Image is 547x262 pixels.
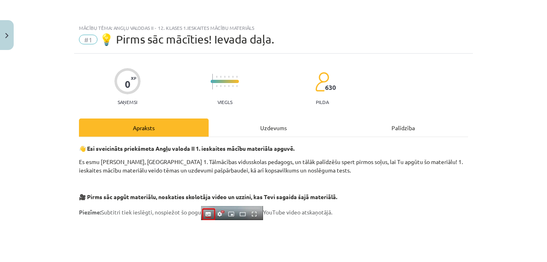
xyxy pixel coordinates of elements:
[79,208,332,216] span: Subtitri tiek ieslēgti, nospiežot šo pogu YouTube video atskaņotājā.
[315,72,329,92] img: students-c634bb4e5e11cddfef0936a35e636f08e4e9abd3cc4e673bd6f9a4125e45ecb1.svg
[216,76,217,78] img: icon-short-line-57e1e144782c952c97e751825c79c345078a6d821885a25fce030b3d8c18986b.svg
[99,33,274,46] span: 💡 Pirms sāc mācīties! Ievada daļa.
[79,35,97,44] span: #1
[79,119,209,137] div: Apraksts
[114,99,141,105] p: Saņemsi
[125,79,131,90] div: 0
[212,74,213,89] img: icon-long-line-d9ea69661e0d244f92f715978eff75569469978d946b2353a9bb055b3ed8787d.svg
[131,76,136,80] span: XP
[79,145,294,152] strong: 👋 Esi sveicināts priekšmeta Angļu valoda II 1. ieskaites mācību materiāla apguvē.
[79,193,337,200] strong: 🎥 Pirms sāc apgūt materiālu, noskaties skolotāja video un uzzini, kas Tevi sagaida šajā materiālā.
[316,99,329,105] p: pilda
[325,84,336,91] span: 630
[338,119,468,137] div: Palīdzība
[79,208,101,216] strong: Piezīme:
[209,119,338,137] div: Uzdevums
[218,99,232,105] p: Viegls
[5,33,8,38] img: icon-close-lesson-0947bae3869378f0d4975bcd49f059093ad1ed9edebbc8119c70593378902aed.svg
[79,25,468,31] div: Mācību tēma: Angļu valodas ii - 12. klases 1.ieskaites mācību materiāls
[79,158,468,175] p: Es esmu [PERSON_NAME], [GEOGRAPHIC_DATA] 1. Tālmācības vidusskolas pedagogs, un tālāk palīdzēšu s...
[216,85,217,87] img: icon-short-line-57e1e144782c952c97e751825c79c345078a6d821885a25fce030b3d8c18986b.svg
